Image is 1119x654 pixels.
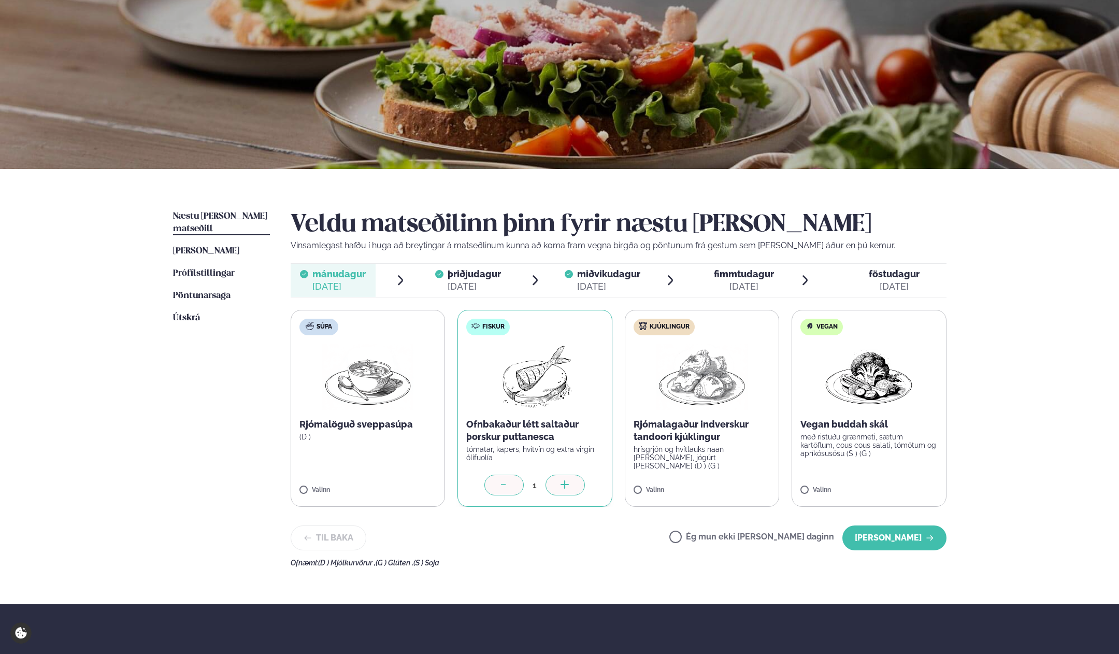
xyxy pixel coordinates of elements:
[869,268,920,279] span: föstudagur
[577,280,640,293] div: [DATE]
[806,322,814,330] img: Vegan.svg
[312,280,366,293] div: [DATE]
[291,525,366,550] button: Til baka
[471,322,480,330] img: fish.svg
[318,559,376,567] span: (D ) Mjólkurvörur ,
[173,312,200,324] a: Útskrá
[173,291,231,300] span: Pöntunarsaga
[173,290,231,302] a: Pöntunarsaga
[842,525,946,550] button: [PERSON_NAME]
[317,323,332,331] span: Súpa
[634,418,771,443] p: Rjómalagaður indverskur tandoori kjúklingur
[173,247,239,255] span: [PERSON_NAME]
[489,344,581,410] img: Fish.png
[173,245,239,258] a: [PERSON_NAME]
[800,433,938,458] p: með ristuðu grænmeti, sætum kartöflum, cous cous salati, tómötum og apríkósusósu (S ) (G )
[291,210,946,239] h2: Veldu matseðilinn þinn fyrir næstu [PERSON_NAME]
[173,269,235,278] span: Prófílstillingar
[800,418,938,431] p: Vegan buddah skál
[312,268,366,279] span: mánudagur
[173,212,267,233] span: Næstu [PERSON_NAME] matseðill
[656,344,748,410] img: Chicken-thighs.png
[173,267,235,280] a: Prófílstillingar
[466,418,604,443] p: Ofnbakaður létt saltaður þorskur puttanesca
[413,559,439,567] span: (S ) Soja
[448,280,501,293] div: [DATE]
[322,344,413,410] img: Soup.png
[482,323,505,331] span: Fiskur
[173,210,270,235] a: Næstu [PERSON_NAME] matseðill
[291,559,946,567] div: Ofnæmi:
[173,314,200,322] span: Útskrá
[816,323,838,331] span: Vegan
[376,559,413,567] span: (G ) Glúten ,
[299,433,437,441] p: (D )
[299,418,437,431] p: Rjómalöguð sveppasúpa
[466,445,604,462] p: tómatar, kapers, hvítvín og extra virgin ólífuolía
[714,268,774,279] span: fimmtudagur
[650,323,690,331] span: Kjúklingur
[823,344,914,410] img: Vegan.png
[524,479,546,491] div: 1
[10,622,32,644] a: Cookie settings
[714,280,774,293] div: [DATE]
[634,445,771,470] p: hrísgrjón og hvítlauks naan [PERSON_NAME], jógúrt [PERSON_NAME] (D ) (G )
[639,322,647,330] img: chicken.svg
[869,280,920,293] div: [DATE]
[448,268,501,279] span: þriðjudagur
[306,322,314,330] img: soup.svg
[291,239,946,252] p: Vinsamlegast hafðu í huga að breytingar á matseðlinum kunna að koma fram vegna birgða og pöntunum...
[577,268,640,279] span: miðvikudagur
